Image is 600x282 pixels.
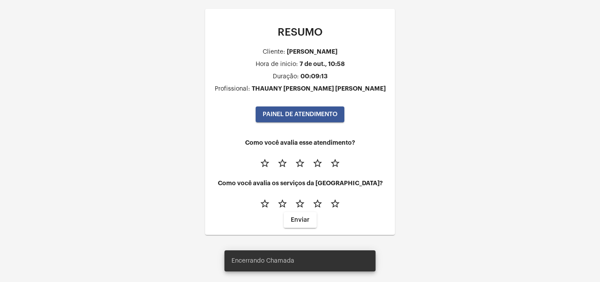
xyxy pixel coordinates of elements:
div: Hora de inicio: [256,61,298,68]
mat-icon: star_border [295,198,305,209]
div: Cliente: [263,49,285,55]
div: 00:09:13 [300,73,328,80]
div: [PERSON_NAME] [287,48,337,55]
button: Enviar [284,212,317,228]
span: Enviar [291,217,310,223]
mat-icon: star_border [330,198,340,209]
mat-icon: star_border [260,158,270,168]
div: Profissional: [215,86,250,92]
div: 7 de out., 10:58 [300,61,345,67]
span: Encerrando Chamada [231,256,294,265]
mat-icon: star_border [330,158,340,168]
mat-icon: star_border [312,198,323,209]
mat-icon: star_border [260,198,270,209]
mat-icon: star_border [277,158,288,168]
button: PAINEL DE ATENDIMENTO [256,106,344,122]
div: Duração: [273,73,299,80]
mat-icon: star_border [295,158,305,168]
h4: Como você avalia os serviços da [GEOGRAPHIC_DATA]? [212,180,388,187]
mat-icon: star_border [277,198,288,209]
p: RESUMO [212,26,388,38]
h4: Como você avalia esse atendimento? [212,139,388,146]
span: PAINEL DE ATENDIMENTO [263,111,337,117]
div: THAUANY [PERSON_NAME] [PERSON_NAME] [252,85,386,92]
mat-icon: star_border [312,158,323,168]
